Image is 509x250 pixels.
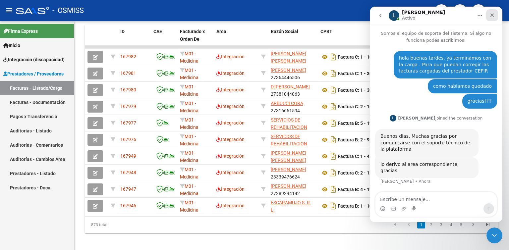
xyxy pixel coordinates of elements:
[271,134,312,154] span: SERVICIOS DE REHABILITACION ROSARIO SRL MITAI
[120,186,136,192] span: 167947
[329,151,338,162] i: Descargar documento
[318,25,387,54] datatable-header-cell: CPBT
[329,168,338,178] i: Descargar documento
[271,149,315,163] div: 27329243910
[180,117,198,138] span: M01 - Medicina Esencial
[5,6,13,14] mat-icon: menu
[180,51,198,72] span: M01 - Medicina Esencial
[329,101,338,112] i: Descargar documento
[271,116,315,130] div: 30714134368
[120,104,136,109] span: 167979
[180,68,198,88] span: M01 - Medicina Esencial
[216,170,245,175] span: Integración
[417,221,425,228] a: 1
[180,29,205,42] span: Facturado x Orden De
[216,104,245,109] span: Integración
[216,153,245,159] span: Integración
[120,54,136,59] span: 167982
[180,101,198,121] span: M01 - Medicina Esencial
[271,200,311,213] span: ESCARAMUJO S. R. L.
[52,3,84,18] span: - OSMISS
[153,29,162,34] span: CAE
[467,221,480,228] a: go to next page
[271,150,306,163] span: [PERSON_NAME] [PERSON_NAME]
[3,70,64,77] span: Prestadores / Proveedores
[427,221,435,228] a: 2
[271,83,315,97] div: 27381044063
[329,68,338,79] i: Descargar documento
[180,150,198,171] span: M01 - Medicina Esencial
[338,203,375,209] strong: Factura B: 1 - 101
[271,68,306,73] span: [PERSON_NAME]
[446,219,456,230] li: page 4
[329,134,338,145] i: Descargar documento
[271,67,315,80] div: 27364446506
[180,134,198,154] span: M01 - Medicina Esencial
[120,153,136,159] span: 167949
[370,7,502,222] iframe: Intercom live chat
[338,187,375,192] strong: Factura B: 4 - 194
[457,221,465,228] a: 5
[481,221,494,228] a: go to last page
[338,137,377,142] strong: Factura B: 2 - 9140
[216,54,245,59] span: Integración
[329,184,338,195] i: Descargar documento
[271,117,312,138] span: SERVICIOS DE REHABILITACION ROSARIO SRL MITAI
[271,51,306,64] span: [PERSON_NAME] [PERSON_NAME]
[320,29,332,34] span: CPBT
[329,201,338,211] i: Descargar documento
[85,217,166,233] div: 873 total
[338,87,375,93] strong: Factura C: 1 - 308
[338,154,375,159] strong: Factura C: 1 - 414
[271,100,315,114] div: 27316661594
[120,203,136,208] span: 167946
[120,71,136,76] span: 167981
[120,29,125,34] span: ID
[329,118,338,128] i: Descargar documento
[416,219,426,230] li: page 1
[216,120,245,125] span: Integración
[486,227,502,243] iframe: Intercom live chat
[338,121,377,126] strong: Factura B: 5 - 1908
[180,183,198,204] span: M01 - Medicina Esencial
[180,167,198,187] span: M01 - Medicina Esencial
[216,137,245,142] span: Integración
[271,84,310,89] span: D'[PERSON_NAME]
[271,50,315,64] div: 27390531570
[271,101,303,106] span: ARBUCCI CORA
[271,166,315,180] div: 23339476624
[120,137,136,142] span: 167976
[214,25,258,54] datatable-header-cell: Area
[338,71,375,76] strong: Factura C: 1 - 308
[271,199,315,213] div: 30717565459
[403,221,415,228] a: go to previous page
[338,54,377,60] strong: Factura C: 1 - 1034
[338,170,377,175] strong: Factura C: 2 - 1215
[216,71,245,76] span: Integración
[271,183,306,189] span: [PERSON_NAME]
